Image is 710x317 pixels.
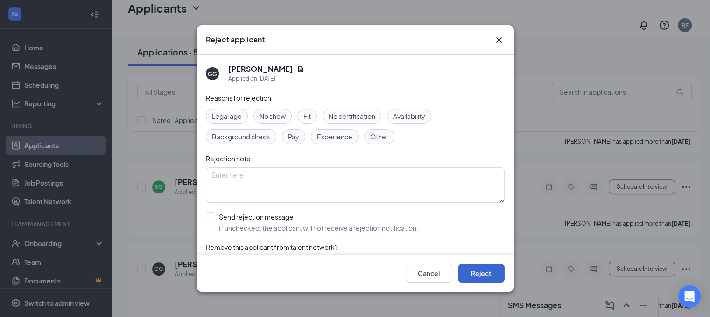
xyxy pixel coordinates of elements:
[317,131,352,142] span: Experience
[206,34,265,45] h3: Reject applicant
[206,243,338,251] span: Remove this applicant from talent network?
[329,111,375,121] span: No certification
[493,34,505,46] svg: Cross
[370,131,388,142] span: Other
[228,64,293,74] h5: [PERSON_NAME]
[493,34,505,46] button: Close
[406,264,452,283] button: Cancel
[260,111,286,121] span: No show
[393,111,425,121] span: Availability
[228,74,304,83] div: Applied on [DATE]
[678,285,701,308] div: Open Intercom Messenger
[206,94,271,102] span: Reasons for rejection
[297,65,304,73] svg: Document
[303,111,311,121] span: Fit
[458,264,505,283] button: Reject
[212,131,270,142] span: Background check
[208,70,217,78] div: GG
[288,131,299,142] span: Pay
[212,111,242,121] span: Legal age
[206,154,251,163] span: Rejection note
